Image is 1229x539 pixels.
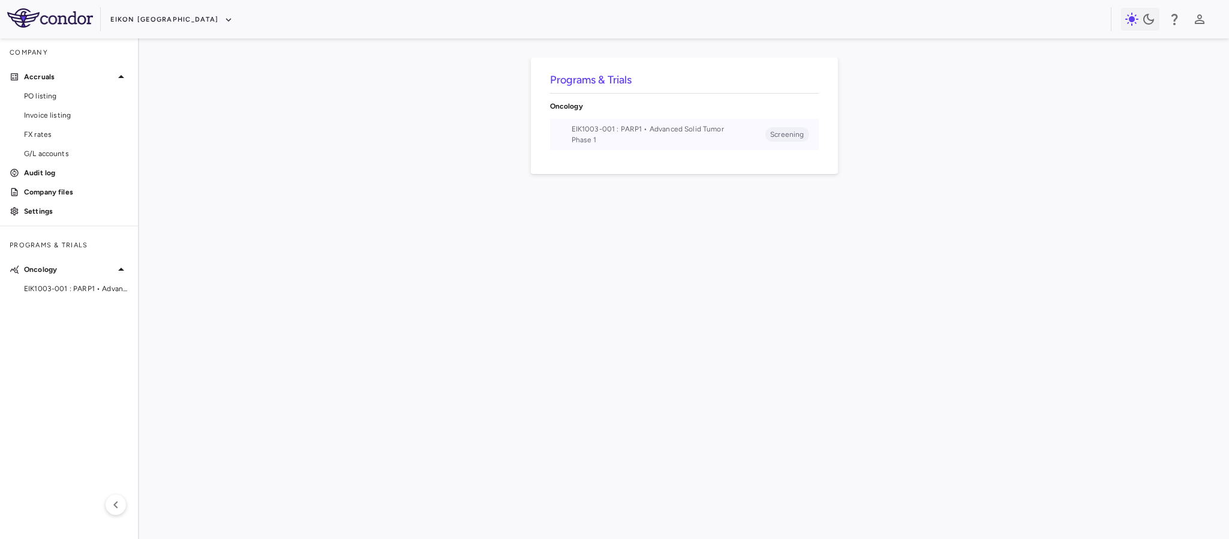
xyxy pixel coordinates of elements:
[110,10,233,29] button: Eikon [GEOGRAPHIC_DATA]
[24,283,128,294] span: EIK1003-001 : PARP1 • Advanced Solid Tumor
[24,91,128,101] span: PO listing
[550,94,819,119] div: Oncology
[24,187,128,197] p: Company files
[24,206,128,217] p: Settings
[550,119,819,150] li: EIK1003-001 : PARP1 • Advanced Solid TumorPhase 1Screening
[572,134,766,145] span: Phase 1
[24,264,114,275] p: Oncology
[24,129,128,140] span: FX rates
[24,167,128,178] p: Audit log
[24,148,128,159] span: G/L accounts
[572,124,766,134] span: EIK1003-001 : PARP1 • Advanced Solid Tumor
[24,71,114,82] p: Accruals
[24,110,128,121] span: Invoice listing
[765,129,809,140] span: Screening
[7,8,93,28] img: logo-full-SnFGN8VE.png
[550,72,819,88] h6: Programs & Trials
[550,101,819,112] p: Oncology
